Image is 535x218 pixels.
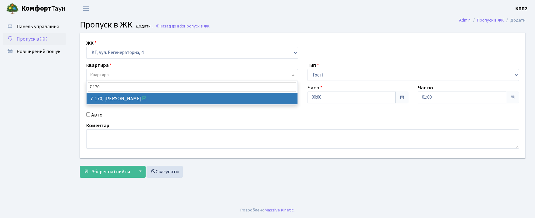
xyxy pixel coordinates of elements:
[90,72,109,78] span: Квартира
[21,3,51,13] b: Комфорт
[418,84,433,92] label: Час по
[307,62,319,69] label: Тип
[459,17,471,23] a: Admin
[87,93,297,104] li: 7-170, [PERSON_NAME]
[240,207,295,214] div: Розроблено .
[147,166,183,178] a: Скасувати
[3,20,66,33] a: Панель управління
[265,207,294,213] a: Massive Kinetic
[17,48,60,55] span: Розширений пошук
[80,166,134,178] button: Зберегти і вийти
[450,14,535,27] nav: breadcrumb
[184,23,210,29] span: Пропуск в ЖК
[80,18,132,31] span: Пропуск в ЖК
[515,5,527,12] a: КПП2
[86,62,112,69] label: Квартира
[307,84,322,92] label: Час з
[477,17,504,23] a: Пропуск в ЖК
[92,168,130,175] span: Зберегти і вийти
[21,3,66,14] span: Таун
[78,3,94,14] button: Переключити навігацію
[3,33,66,45] a: Пропуск в ЖК
[86,39,97,47] label: ЖК
[3,45,66,58] a: Розширений пошук
[155,23,210,29] a: Назад до всіхПропуск в ЖК
[86,122,109,129] label: Коментар
[504,17,526,24] li: Додати
[17,23,59,30] span: Панель управління
[6,2,19,15] img: logo.png
[17,36,47,42] span: Пропуск в ЖК
[91,111,102,119] label: Авто
[134,24,152,29] small: Додати .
